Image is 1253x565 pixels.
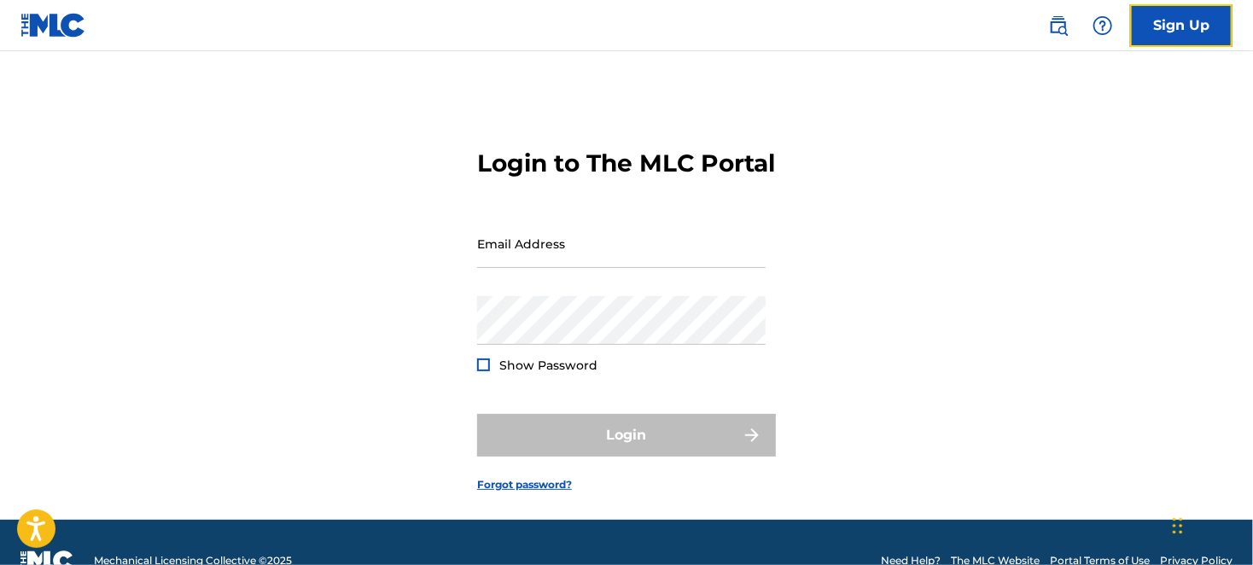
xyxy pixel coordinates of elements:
img: search [1048,15,1069,36]
a: Forgot password? [477,477,572,492]
a: Sign Up [1130,4,1233,47]
div: Help [1086,9,1120,43]
a: Public Search [1041,9,1075,43]
span: Show Password [499,358,597,373]
img: help [1093,15,1113,36]
iframe: Chat Widget [1168,483,1253,565]
div: Drag [1173,500,1183,551]
h3: Login to The MLC Portal [477,149,775,178]
img: MLC Logo [20,13,86,38]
